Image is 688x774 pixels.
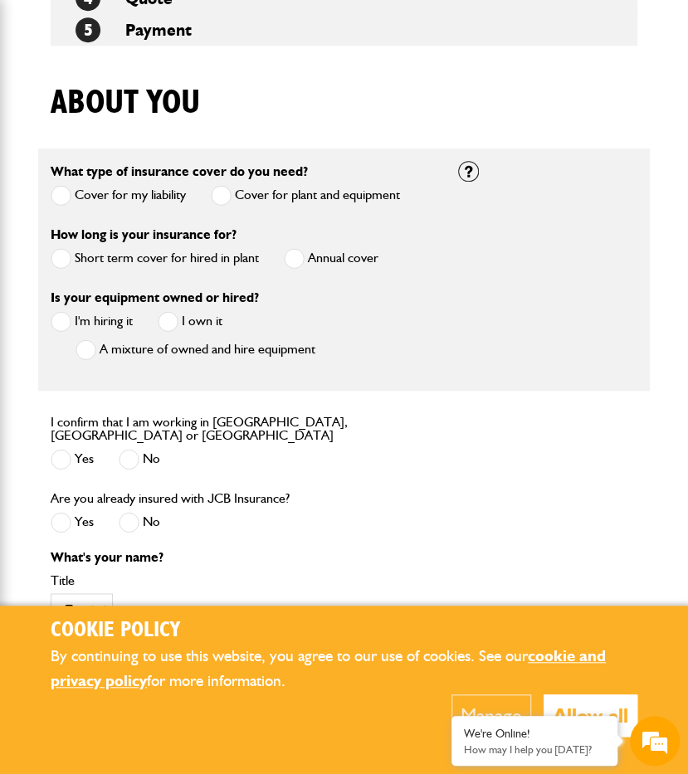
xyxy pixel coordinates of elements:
li: Payment [51,14,637,46]
label: I own it [158,311,222,332]
label: Title [51,574,433,587]
label: Cover for plant and equipment [211,185,400,206]
label: I confirm that I am working in [GEOGRAPHIC_DATA], [GEOGRAPHIC_DATA] or [GEOGRAPHIC_DATA] [51,416,433,442]
button: Manage [451,694,531,737]
label: Are you already insured with JCB Insurance? [51,492,290,505]
label: A mixture of owned and hire equipment [76,339,315,360]
label: I'm hiring it [51,311,133,332]
h1: About you [51,83,200,123]
p: What's your name? [51,551,433,564]
p: How may I help you today? [464,743,605,756]
label: How long is your insurance for? [51,228,237,241]
div: We're Online! [464,727,605,741]
label: Is your equipment owned or hired? [51,291,259,304]
label: Annual cover [284,248,378,269]
label: Yes [51,512,94,533]
label: What type of insurance cover do you need? [51,165,308,178]
label: Short term cover for hired in plant [51,248,259,269]
h2: Cookie Policy [51,618,637,644]
span: 5 [76,17,100,42]
label: No [119,512,160,533]
p: By continuing to use this website, you agree to our use of cookies. See our for more information. [51,644,637,694]
label: Cover for my liability [51,185,186,206]
button: Allow all [544,694,637,737]
label: Yes [51,449,94,470]
label: No [119,449,160,470]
